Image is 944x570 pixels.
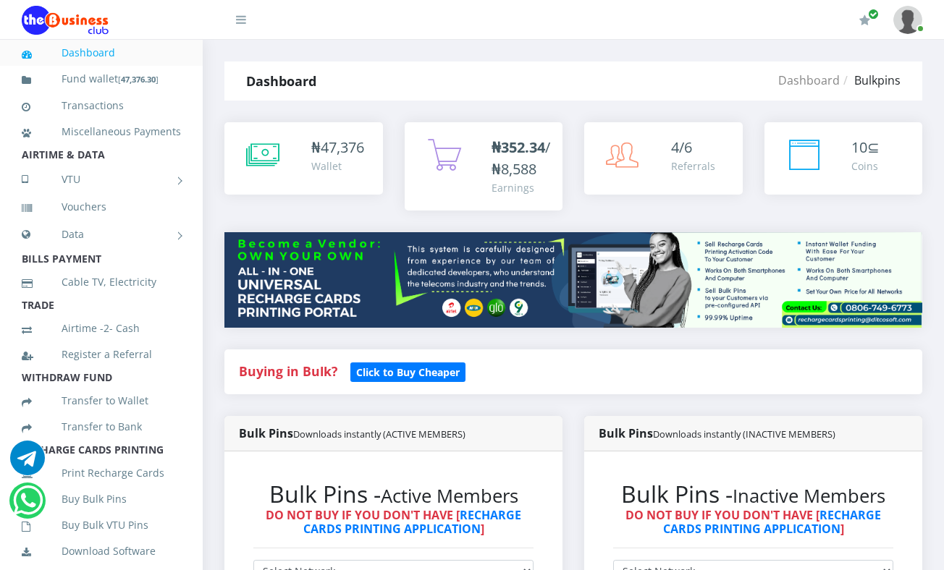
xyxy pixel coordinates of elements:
[22,216,181,252] a: Data
[22,265,181,299] a: Cable TV, Electricity
[22,482,181,516] a: Buy Bulk Pins
[13,494,43,518] a: Chat for support
[671,137,692,157] span: 4/6
[778,72,840,88] a: Dashboard
[22,312,181,345] a: Airtime -2- Cash
[584,122,743,195] a: 4/6 Referrals
[22,410,181,443] a: Transfer to Bank
[22,190,181,224] a: Vouchers
[239,425,465,441] strong: Bulk Pins
[22,161,181,197] a: VTU
[293,427,465,441] small: Downloads instantly (ACTIVE MEMBERS)
[851,137,867,157] span: 10
[121,74,156,85] b: 47,376.30
[851,137,880,158] div: ⊆
[22,36,181,69] a: Dashboard
[266,507,521,537] strong: DO NOT BUY IF YOU DON'T HAVE [ ]
[492,137,550,179] span: /₦8,588
[22,6,109,35] img: Logo
[22,535,181,568] a: Download Software
[733,483,885,509] small: Inactive Members
[653,427,835,441] small: Downloads instantly (INACTIVE MEMBERS)
[246,72,316,90] strong: Dashboard
[22,115,181,148] a: Miscellaneous Payments
[22,62,181,96] a: Fund wallet[47,376.30]
[492,137,545,157] b: ₦352.34
[868,9,879,20] span: Renew/Upgrade Subscription
[22,338,181,371] a: Register a Referral
[22,509,181,542] a: Buy Bulk VTU Pins
[859,14,870,26] i: Renew/Upgrade Subscription
[22,384,181,417] a: Transfer to Wallet
[224,232,922,328] img: multitenant_rcp.png
[356,365,460,379] b: Click to Buy Cheaper
[224,122,383,195] a: ₦47,376 Wallet
[311,137,364,158] div: ₦
[311,158,364,174] div: Wallet
[625,507,881,537] strong: DO NOT BUY IF YOU DON'T HAVE [ ]
[118,74,159,85] small: [ ]
[671,158,715,174] div: Referrals
[253,480,534,508] h2: Bulk Pins -
[893,6,922,34] img: User
[599,425,835,441] strong: Bulk Pins
[303,507,522,537] a: RECHARGE CARDS PRINTING APPLICATION
[492,180,550,195] div: Earnings
[613,480,893,508] h2: Bulk Pins -
[350,362,465,380] a: Click to Buy Cheaper
[840,72,901,89] li: Bulkpins
[381,483,518,509] small: Active Members
[239,362,337,380] strong: Buying in Bulk?
[405,122,563,210] a: ₦352.34/₦8,588 Earnings
[663,507,882,537] a: RECHARGE CARDS PRINTING APPLICATION
[851,158,880,174] div: Coins
[10,451,45,475] a: Chat for support
[22,456,181,490] a: Print Recharge Cards
[321,137,364,157] span: 47,376
[22,89,181,122] a: Transactions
